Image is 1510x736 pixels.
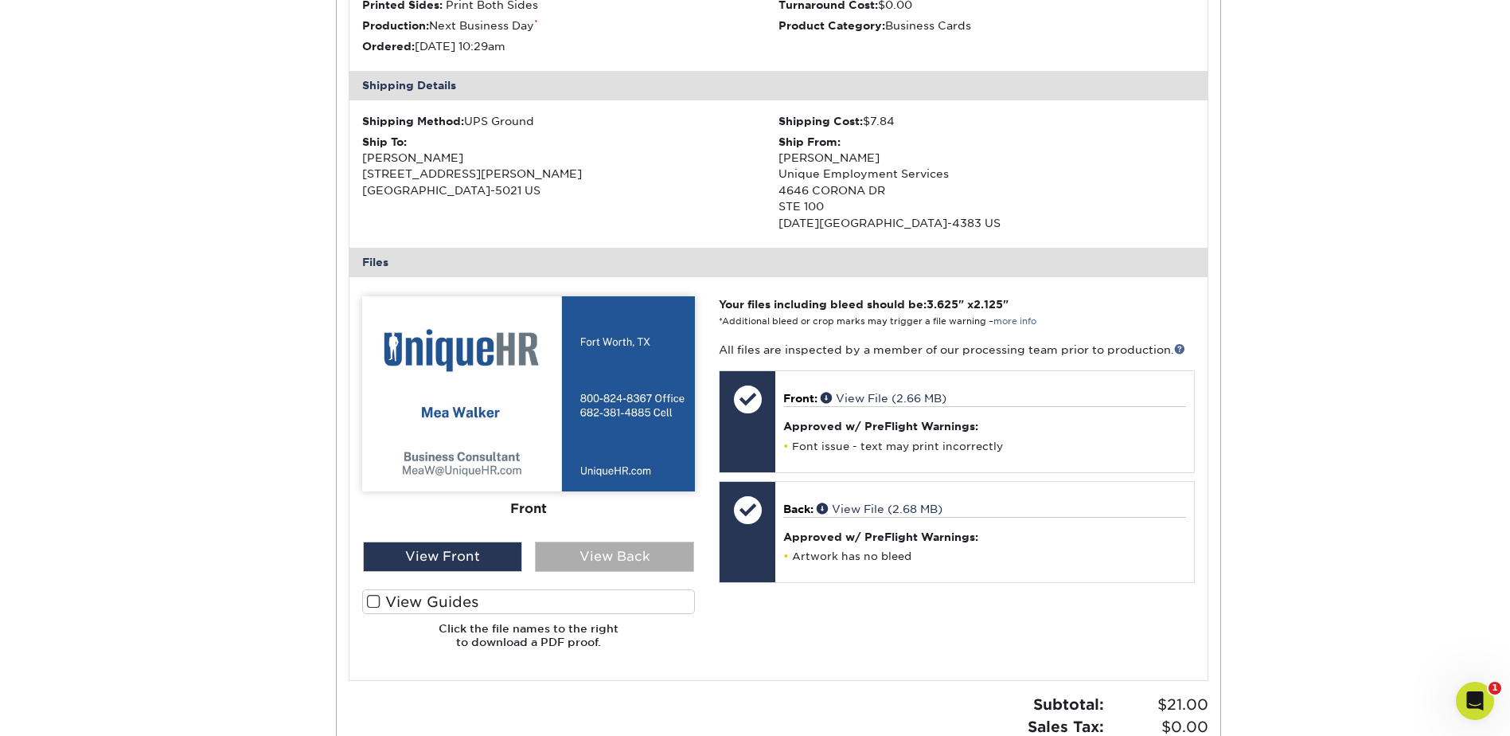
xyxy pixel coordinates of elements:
[783,392,817,405] span: Front:
[817,503,942,515] a: View File (2.68 MB)
[778,18,1195,33] li: Business Cards
[362,135,407,148] strong: Ship To:
[362,115,464,127] strong: Shipping Method:
[362,18,778,33] li: Next Business Day
[783,440,1185,453] li: Font issue - text may print incorrectly
[778,115,863,127] strong: Shipping Cost:
[1033,695,1104,713] strong: Subtotal:
[778,135,841,148] strong: Ship From:
[349,71,1208,100] div: Shipping Details
[719,342,1194,358] p: All files are inspected by a member of our processing team prior to production.
[778,113,1195,129] div: $7.84
[362,113,778,129] div: UPS Ground
[993,316,1036,327] a: more info
[783,503,814,515] span: Back:
[778,134,1195,231] div: [PERSON_NAME] Unique Employment Services 4646 CORONA DR STE 100 [DATE][GEOGRAPHIC_DATA]-4383 US
[719,298,1009,311] strong: Your files including bleed should be: " x "
[535,542,694,572] div: View Back
[927,298,958,311] span: 3.625
[783,530,1185,543] h4: Approved w/ PreFlight Warnings:
[362,19,429,32] strong: Production:
[719,316,1036,327] small: *Additional bleed or crop marks may trigger a file warning –
[1456,682,1494,720] iframe: Intercom live chat
[778,19,885,32] strong: Product Category:
[362,589,695,614] label: View Guides
[783,420,1185,433] h4: Approved w/ PreFlight Warnings:
[783,550,1185,563] li: Artwork has no bleed
[362,38,778,54] li: [DATE] 10:29am
[349,248,1208,276] div: Files
[362,622,695,661] h6: Click the file names to the right to download a PDF proof.
[1109,694,1208,716] span: $21.00
[1489,682,1501,695] span: 1
[1028,718,1104,735] strong: Sales Tax:
[821,392,946,405] a: View File (2.66 MB)
[974,298,1003,311] span: 2.125
[363,542,522,572] div: View Front
[362,134,778,199] div: [PERSON_NAME] [STREET_ADDRESS][PERSON_NAME] [GEOGRAPHIC_DATA]-5021 US
[362,491,695,526] div: Front
[362,40,415,53] strong: Ordered:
